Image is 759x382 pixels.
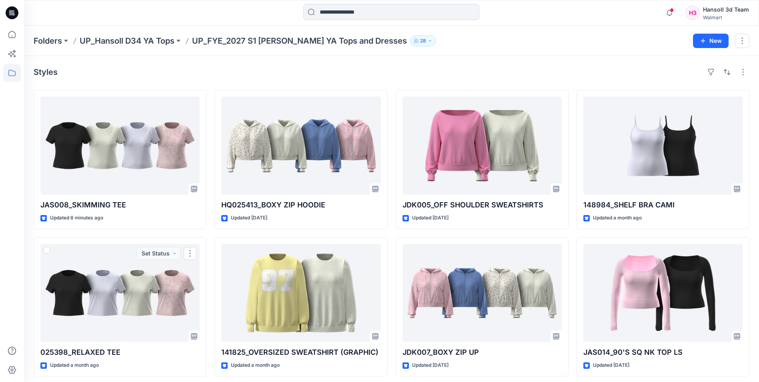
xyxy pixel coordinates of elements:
[685,6,700,20] div: H3
[192,35,407,46] p: UP_FYE_2027 S1 [PERSON_NAME] YA Tops and Dresses
[40,97,200,195] a: JAS008_SKIMMING TEE
[593,214,642,222] p: Updated a month ago
[221,199,381,211] p: HQ025413_BOXY ZIP HOODIE
[40,347,200,358] p: 025398_RELAXED TEE
[221,347,381,358] p: 141825_OVERSIZED SWEATSHIRT (GRAPHIC)
[80,35,174,46] a: UP_Hansoll D34 YA Tops
[40,199,200,211] p: JAS008_SKIMMING TEE
[583,244,743,342] a: JAS014_90'S SQ NK TOP LS
[412,361,449,370] p: Updated [DATE]
[50,214,103,222] p: Updated 6 minutes ago
[693,34,729,48] button: New
[403,244,562,342] a: JDK007_BOXY ZIP UP
[593,361,629,370] p: Updated [DATE]
[403,347,562,358] p: JDK007_BOXY ZIP UP
[231,361,280,370] p: Updated a month ago
[403,97,562,195] a: JDK005_OFF SHOULDER SWEATSHIRTS
[50,361,99,370] p: Updated a month ago
[221,97,381,195] a: HQ025413_BOXY ZIP HOODIE
[231,214,267,222] p: Updated [DATE]
[583,199,743,211] p: 148984_SHELF BRA CAMI
[410,35,436,46] button: 28
[403,199,562,211] p: JDK005_OFF SHOULDER SWEATSHIRTS
[40,244,200,342] a: 025398_RELAXED TEE
[34,35,62,46] a: Folders
[583,347,743,358] p: JAS014_90'S SQ NK TOP LS
[34,67,58,77] h4: Styles
[221,244,381,342] a: 141825_OVERSIZED SWEATSHIRT (GRAPHIC)
[420,36,426,45] p: 28
[703,14,749,20] div: Walmart
[703,5,749,14] div: Hansoll 3d Team
[412,214,449,222] p: Updated [DATE]
[583,97,743,195] a: 148984_SHELF BRA CAMI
